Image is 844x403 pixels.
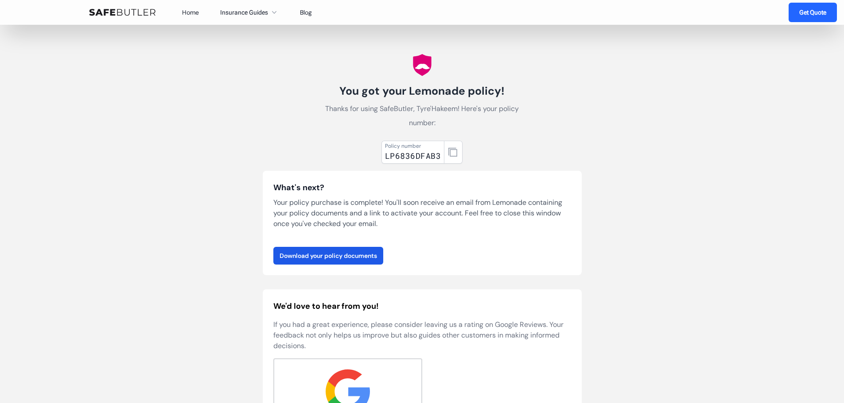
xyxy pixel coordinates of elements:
img: SafeButler Text Logo [89,9,156,16]
a: Download your policy documents [273,247,383,265]
div: Policy number [385,142,441,150]
a: Get Quote [789,3,837,22]
p: If you had a great experience, please consider leaving us a rating on Google Reviews. Your feedba... [273,319,571,351]
p: Thanks for using SafeButler, Tyre'Hakeem! Here's your policy number: [323,102,521,130]
a: Blog [300,8,312,16]
h3: What's next? [273,181,571,194]
h1: You got your Lemonade policy! [323,84,521,98]
p: Your policy purchase is complete! You'll soon receive an email from Lemonade containing your poli... [273,197,571,229]
button: Insurance Guides [220,7,279,18]
h2: We'd love to hear from you! [273,300,571,312]
a: Home [182,8,199,16]
div: LP6836DFAB3 [385,150,441,162]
